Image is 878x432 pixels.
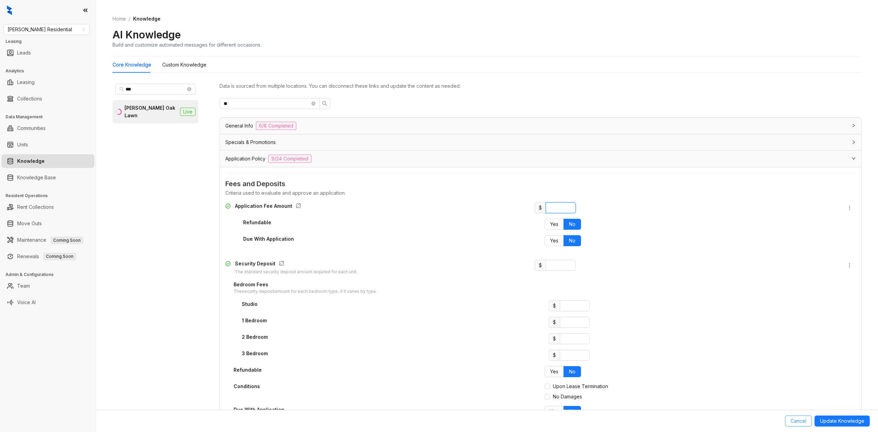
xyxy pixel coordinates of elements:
a: Units [17,138,28,152]
div: Build and customize automated messages for different occasions. [112,41,261,48]
span: Application Policy [225,155,265,163]
h3: Resident Operations [5,193,96,199]
a: Move Outs [17,217,42,230]
div: Security Deposit [235,260,357,269]
div: [PERSON_NAME] Oak Lawn [124,104,177,119]
h2: AI Knowledge [112,28,181,41]
li: Collections [1,92,94,106]
div: Conditions [234,383,260,390]
a: Collections [17,92,42,106]
span: $ [549,300,560,311]
a: Leads [17,46,31,60]
li: Leasing [1,75,94,89]
span: $ [549,350,560,361]
span: Yes [550,408,558,414]
span: $ [549,333,560,344]
h3: Data Management [5,114,96,120]
span: expanded [852,156,856,160]
span: No [569,238,576,243]
span: close-circle [311,101,316,106]
a: Knowledge [17,154,45,168]
span: Yes [550,221,558,227]
li: Rent Collections [1,200,94,214]
li: / [129,15,130,23]
div: 3 Bedroom [242,350,268,357]
div: Custom Knowledge [162,61,206,69]
span: $ [535,202,546,213]
span: Specials & Promotions [225,139,276,146]
a: RenewalsComing Soon [17,250,76,263]
span: collapsed [852,140,856,144]
li: Move Outs [1,217,94,230]
div: 2 Bedroom [242,333,268,341]
div: Refundable [243,219,271,226]
h3: Leasing [5,38,96,45]
span: $ [549,317,560,328]
a: Team [17,279,30,293]
span: search [119,87,124,92]
div: Studio [242,300,258,308]
span: Yes [550,238,558,243]
a: Leasing [17,75,35,89]
span: No [569,369,576,374]
span: Upon Lease Termination [550,383,611,390]
span: Knowledge [133,16,161,22]
div: Criteria used to evaluate and approve an application. [225,189,856,197]
span: collapsed [852,123,856,128]
li: Units [1,138,94,152]
div: Application Policy9/24 Completed [220,151,861,167]
span: Yes [550,369,558,374]
div: Bedroom Fees [234,281,377,288]
div: Data is sourced from multiple locations. You can disconnect these links and update the content as... [219,82,862,90]
li: Knowledge [1,154,94,168]
span: more [847,263,852,268]
span: close-circle [187,87,191,91]
a: Home [111,15,127,23]
li: Renewals [1,250,94,263]
span: Coming Soon [43,253,76,260]
span: 6/8 Completed [256,122,296,130]
span: Griffis Residential [8,24,85,35]
li: Leads [1,46,94,60]
span: General Info [225,122,253,130]
div: Application Fee Amount [235,202,304,211]
li: Knowledge Base [1,171,94,184]
div: Due With Application [243,235,294,243]
div: Due With Application [234,406,284,413]
li: Voice AI [1,296,94,309]
div: The standard security deposit amount required for each unit. [235,269,357,275]
div: Refundable [234,366,262,374]
span: Fees and Deposits [225,179,856,189]
li: Team [1,279,94,293]
li: Maintenance [1,233,94,247]
div: Core Knowledge [112,61,151,69]
span: 9/24 Completed [268,155,311,163]
img: logo [7,5,12,15]
span: Coming Soon [50,237,83,244]
a: Communities [17,121,46,135]
span: Live [180,108,195,116]
span: No Damages [550,393,585,400]
h3: Analytics [5,68,96,74]
h3: Admin & Configurations [5,272,96,278]
a: Voice AI [17,296,36,309]
span: $ [535,260,546,271]
span: search [322,101,328,106]
span: more [847,205,852,211]
a: Knowledge Base [17,171,56,184]
div: 1 Bedroom [242,317,267,324]
li: Communities [1,121,94,135]
span: No [569,221,576,227]
div: General Info6/8 Completed [220,118,861,134]
div: The security deposit amount for each bedroom type, if it varies by type. [234,288,377,295]
div: Specials & Promotions [220,134,861,150]
a: Rent Collections [17,200,54,214]
span: No [569,408,576,414]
